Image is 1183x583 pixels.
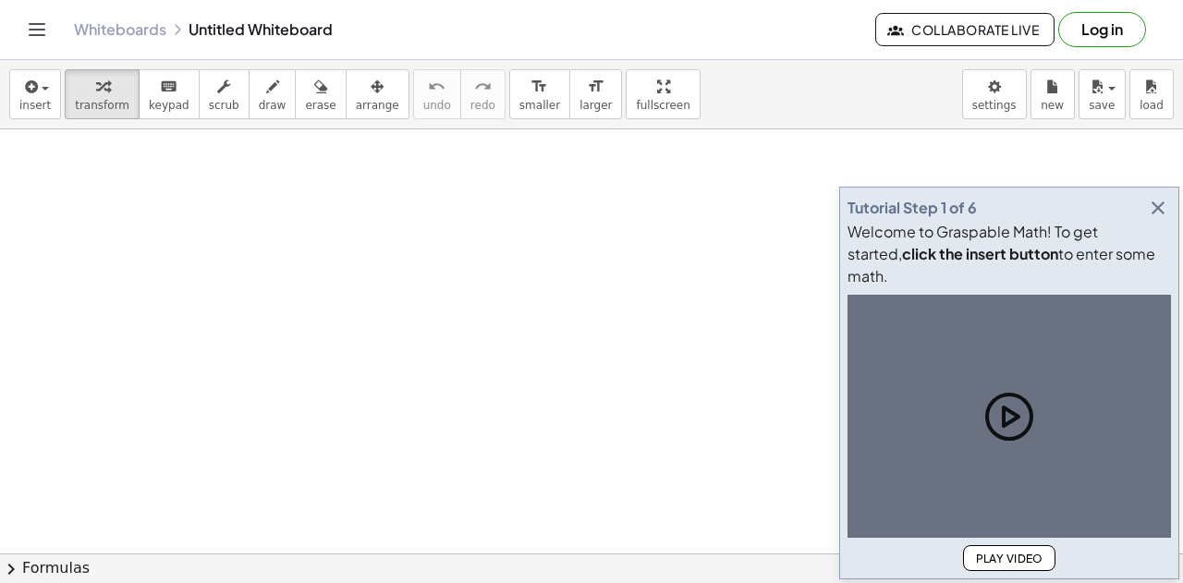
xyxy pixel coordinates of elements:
[209,99,239,112] span: scrub
[531,76,548,98] i: format_size
[1089,99,1115,112] span: save
[160,76,177,98] i: keyboard
[423,99,451,112] span: undo
[1140,99,1164,112] span: load
[972,99,1017,112] span: settings
[295,69,346,119] button: erase
[149,99,189,112] span: keypad
[891,21,1039,38] span: Collaborate Live
[470,99,495,112] span: redo
[626,69,700,119] button: fullscreen
[19,99,51,112] span: insert
[963,545,1055,571] button: Play Video
[9,69,61,119] button: insert
[65,69,140,119] button: transform
[902,244,1058,263] b: click the insert button
[848,197,977,219] div: Tutorial Step 1 of 6
[1058,12,1146,47] button: Log in
[1129,69,1174,119] button: load
[346,69,409,119] button: arrange
[587,76,604,98] i: format_size
[460,69,506,119] button: redoredo
[569,69,622,119] button: format_sizelarger
[474,76,492,98] i: redo
[636,99,689,112] span: fullscreen
[74,20,166,39] a: Whiteboards
[848,221,1171,287] div: Welcome to Graspable Math! To get started, to enter some math.
[1041,99,1064,112] span: new
[75,99,129,112] span: transform
[975,552,1043,565] span: Play Video
[1031,69,1075,119] button: new
[428,76,445,98] i: undo
[1079,69,1126,119] button: save
[875,13,1055,46] button: Collaborate Live
[259,99,287,112] span: draw
[356,99,399,112] span: arrange
[249,69,297,119] button: draw
[962,69,1027,119] button: settings
[413,69,461,119] button: undoundo
[509,69,570,119] button: format_sizesmaller
[519,99,560,112] span: smaller
[139,69,200,119] button: keyboardkeypad
[305,99,335,112] span: erase
[22,15,52,44] button: Toggle navigation
[199,69,250,119] button: scrub
[579,99,612,112] span: larger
